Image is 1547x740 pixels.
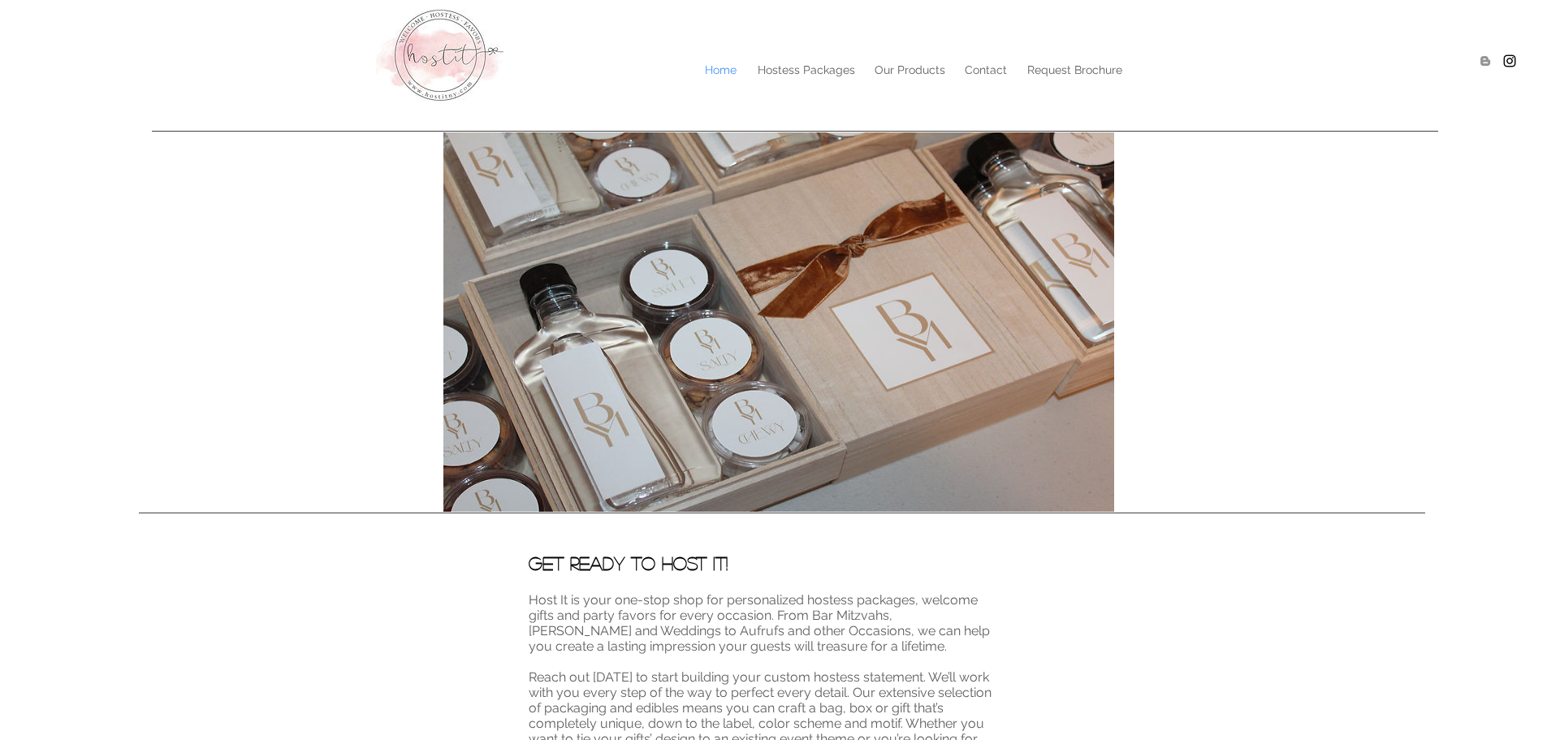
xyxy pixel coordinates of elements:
[1502,53,1518,69] img: Hostitny
[529,554,728,572] span: Get Ready to Host It!
[954,58,1017,82] a: Contact
[697,58,745,82] p: Home
[1477,53,1518,69] ul: Social Bar
[747,58,864,82] a: Hostess Packages
[1017,58,1133,82] a: Request Brochure
[957,58,1015,82] p: Contact
[864,58,954,82] a: Our Products
[866,58,953,82] p: Our Products
[443,132,1114,512] img: IMG_3857.JPG
[750,58,863,82] p: Hostess Packages
[1477,53,1493,69] img: Blogger
[1019,58,1130,82] p: Request Brochure
[529,592,990,654] span: Host It is your one-stop shop for personalized hostess packages, welcome gifts and party favors f...
[450,58,1133,82] nav: Site
[694,58,747,82] a: Home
